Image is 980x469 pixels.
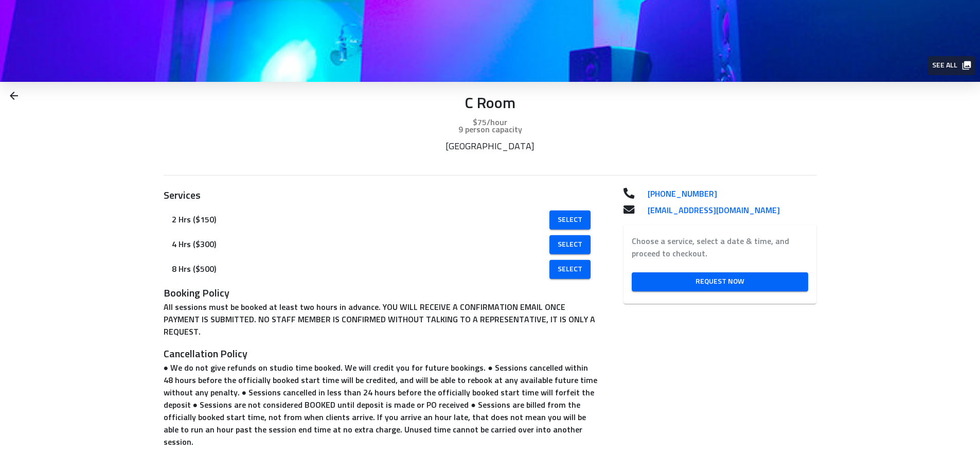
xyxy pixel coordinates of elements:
[327,141,653,152] p: [GEOGRAPHIC_DATA]
[164,207,599,232] div: 2 Hrs ($150)
[164,301,599,338] p: All sessions must be booked at least two hours in advance. YOU WILL RECEIVE A CONFIRMATION EMAIL ...
[549,235,591,254] a: Select
[558,263,582,276] span: Select
[164,95,817,114] p: C Room
[172,238,551,251] span: 4 Hrs ($300)
[172,263,551,275] span: 8 Hrs ($500)
[164,188,599,203] h3: Services
[164,124,817,136] p: 9 person capacity
[632,272,808,291] a: Request Now
[549,211,591,230] a: Select
[632,235,808,260] label: Choose a service, select a date & time, and proceed to checkout.
[549,260,591,279] a: Select
[558,238,582,251] span: Select
[164,346,599,362] h3: Cancellation Policy
[164,257,599,282] div: 8 Hrs ($500)
[558,214,582,227] span: Select
[639,188,816,200] a: [PHONE_NUMBER]
[172,214,551,226] span: 2 Hrs ($150)
[640,275,800,288] span: Request Now
[164,286,599,301] h3: Booking Policy
[164,116,817,129] p: $75/hour
[164,232,599,257] div: 4 Hrs ($300)
[928,56,975,75] button: See all
[639,204,816,217] a: [EMAIL_ADDRESS][DOMAIN_NAME]
[932,59,970,72] span: See all
[164,362,599,448] p: ● We do not give refunds on studio time booked. We will credit you for future bookings. ● Session...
